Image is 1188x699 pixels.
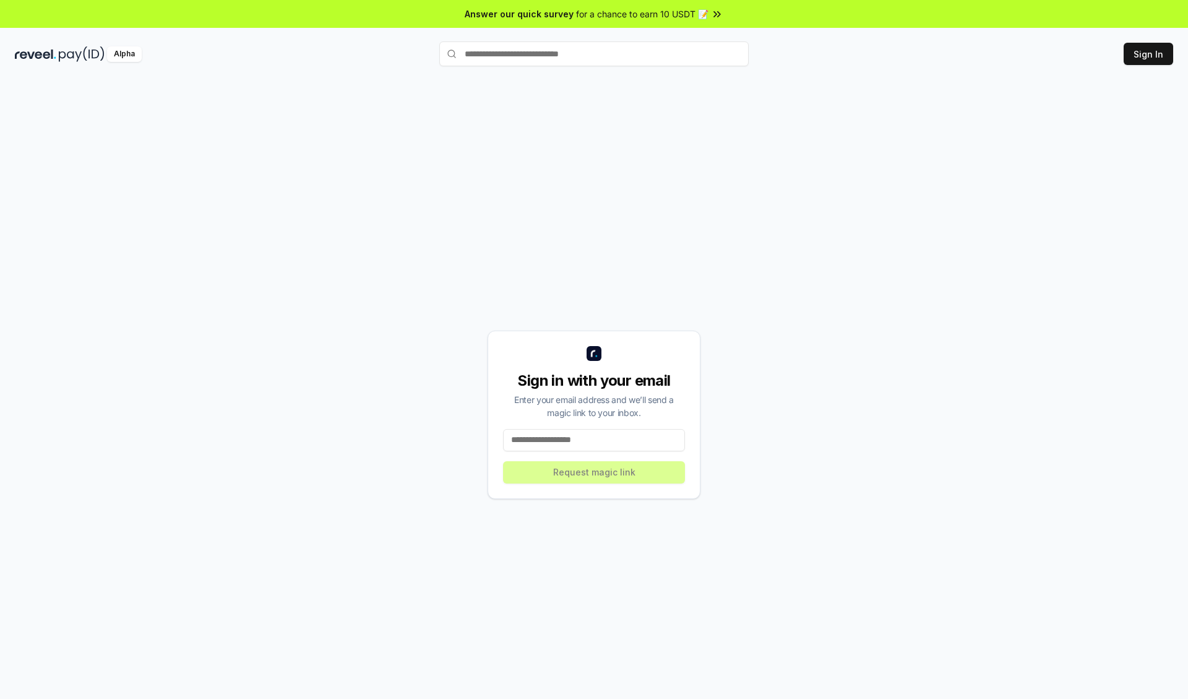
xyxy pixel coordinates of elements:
img: reveel_dark [15,46,56,62]
div: Enter your email address and we’ll send a magic link to your inbox. [503,393,685,419]
img: pay_id [59,46,105,62]
button: Sign In [1124,43,1173,65]
div: Alpha [107,46,142,62]
span: for a chance to earn 10 USDT 📝 [576,7,708,20]
span: Answer our quick survey [465,7,574,20]
img: logo_small [587,346,601,361]
div: Sign in with your email [503,371,685,391]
